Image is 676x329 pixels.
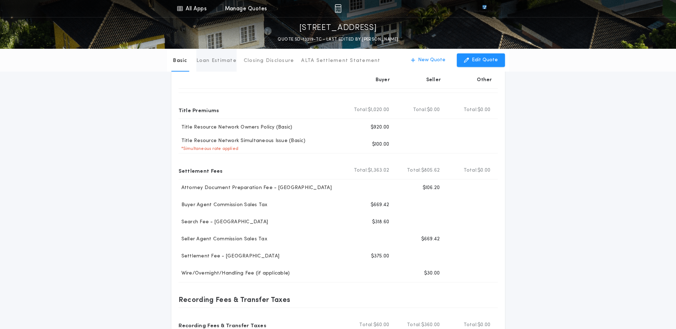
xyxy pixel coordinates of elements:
img: vs-icon [469,5,499,12]
b: Total: [407,167,421,174]
span: $0.00 [478,322,490,329]
b: Total: [407,322,421,329]
p: Settlement Fee - [GEOGRAPHIC_DATA] [179,253,280,260]
p: Title Resource Network Owners Policy (Basic) [179,124,293,131]
p: Other [477,77,492,84]
p: [STREET_ADDRESS] [299,22,377,34]
p: Buyer Agent Commission Sales Tax [179,202,268,209]
b: Total: [464,322,478,329]
b: Total: [359,322,373,329]
b: Total: [413,106,427,114]
p: $669.42 [421,236,440,243]
button: New Quote [404,53,453,67]
span: $360.00 [421,322,440,329]
p: ALTA Settlement Statement [301,57,380,64]
p: Wire/Overnight/Handling Fee (if applicable) [179,270,290,277]
p: Seller Agent Commission Sales Tax [179,236,267,243]
p: Closing Disclosure [244,57,294,64]
button: Edit Quote [457,53,505,67]
img: img [335,4,341,13]
p: Loan Estimate [196,57,237,64]
p: New Quote [418,57,445,64]
span: $1,020.00 [368,106,389,114]
b: Total: [354,167,368,174]
p: Recording Fees & Transfer Taxes [179,294,290,305]
p: Title Resource Network Simultaneous Issue (Basic) [179,137,305,145]
p: QUOTE SD-13219-TC - LAST EDITED BY [PERSON_NAME] [278,36,398,43]
b: Total: [354,106,368,114]
span: $805.62 [421,167,440,174]
p: $106.20 [423,184,440,192]
p: Title Premiums [179,104,219,116]
b: Total: [464,167,478,174]
p: $30.00 [424,270,440,277]
span: $0.00 [478,167,490,174]
span: $0.00 [427,106,440,114]
p: Seller [426,77,441,84]
p: Basic [173,57,187,64]
p: $375.00 [371,253,389,260]
p: Edit Quote [472,57,498,64]
span: $1,363.02 [368,167,389,174]
p: $100.00 [372,141,389,148]
p: * Simultaneous rate applied [179,146,239,152]
p: Buyer [376,77,390,84]
p: Attorney Document Preparation Fee - [GEOGRAPHIC_DATA] [179,184,332,192]
p: $318.60 [372,219,389,226]
p: Settlement Fees [179,165,223,176]
p: $669.42 [371,202,389,209]
p: $920.00 [371,124,389,131]
span: $60.00 [373,322,389,329]
p: Search Fee - [GEOGRAPHIC_DATA] [179,219,268,226]
b: Total: [464,106,478,114]
span: $0.00 [478,106,490,114]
